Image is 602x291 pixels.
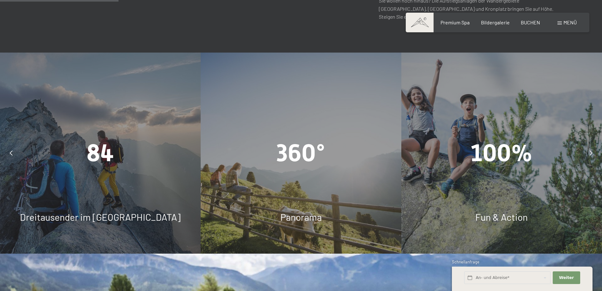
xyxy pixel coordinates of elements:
a: Bildergalerie [481,19,510,25]
a: BUCHEN [521,19,540,25]
span: 100% [471,139,532,167]
span: 360° [277,139,325,167]
span: Schnellanfrage [452,259,479,264]
span: Weiter [559,275,574,281]
span: Dreitausender im [GEOGRAPHIC_DATA] [20,211,180,223]
span: Fun & Action [475,211,528,223]
button: Weiter [553,271,580,284]
a: Premium Spa [441,19,470,25]
span: Panorama [280,211,322,223]
span: Menü [563,19,577,25]
span: 84 [87,139,114,167]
